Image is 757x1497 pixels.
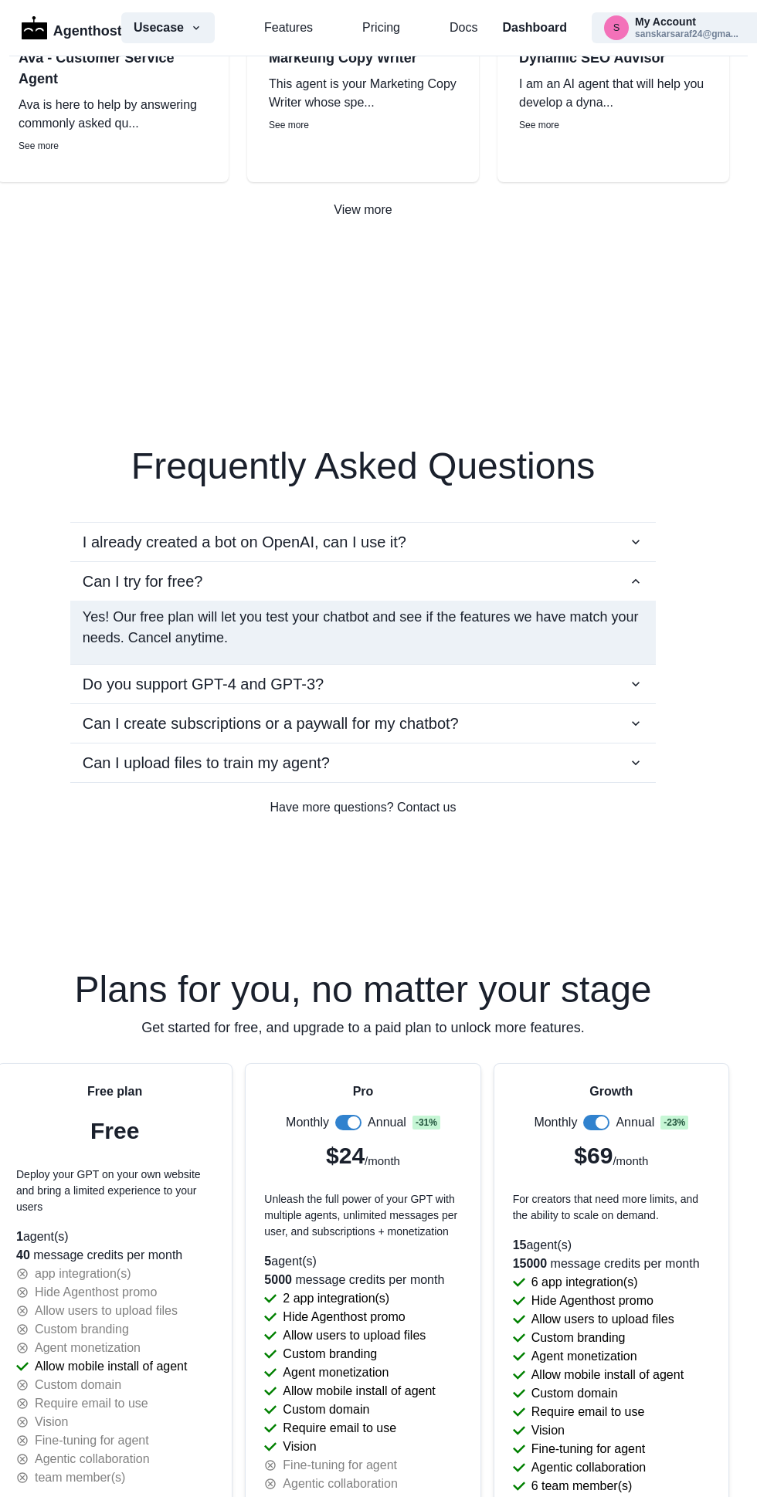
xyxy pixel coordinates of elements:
p: Fine-tuning for agent [35,1431,149,1450]
p: Agent monetization [531,1347,637,1366]
p: agent(s) [16,1228,213,1246]
p: For creators that need more limits, and the ability to scale on demand. [513,1191,710,1224]
span: 15 [513,1238,527,1251]
p: Allow users to upload files [283,1326,426,1345]
span: - 31 % [412,1116,440,1130]
p: Allow mobile install of agent [35,1357,187,1376]
p: Custom domain [35,1376,121,1394]
p: Can I upload files to train my agent? [83,751,330,774]
p: Agentic collaboration [283,1475,398,1493]
p: 6 app integration(s) [531,1273,638,1292]
p: message credits per month [264,1271,461,1289]
p: 6 team member(s) [531,1477,633,1495]
a: Dashboard [502,19,567,37]
p: Custom domain [283,1400,369,1419]
p: Unleash the full power of your GPT with multiple agents, unlimited messages per user, and subscri... [264,1191,461,1240]
p: See more [519,118,708,132]
span: 40 [16,1248,30,1262]
p: Agenthost [53,15,122,42]
span: 1 [16,1230,23,1243]
p: message credits per month [16,1246,213,1265]
p: Allow users to upload files [531,1310,674,1329]
button: Usecase [121,12,215,43]
p: Ava is here to help by answering commonly asked qu... [19,96,207,133]
a: Features [264,19,313,37]
span: 5000 [264,1273,292,1286]
p: Fine-tuning for agent [531,1440,646,1458]
button: Can I try for free? [70,562,656,601]
p: agent(s) [513,1236,710,1255]
p: Agent monetization [283,1363,389,1382]
p: Allow mobile install of agent [531,1366,684,1384]
p: team member(s) [35,1468,125,1487]
p: Custom branding [283,1345,377,1363]
p: Hide Agenthost promo [35,1283,157,1302]
button: Do you support GPT-4 and GPT-3? [70,665,656,703]
p: /month [613,1153,648,1170]
p: Annual [616,1113,654,1132]
p: 2 app integration(s) [283,1289,389,1308]
a: LogoAgenthost [22,15,97,42]
p: Vision [35,1413,68,1431]
p: Require email to use [531,1403,645,1421]
button: I already created a bot on OpenAI, can I use it? [70,523,656,561]
button: Can I create subscriptions or a paywall for my chatbot? [70,704,656,743]
p: Agentic collaboration [531,1458,647,1477]
p: Custom domain [531,1384,618,1403]
p: Require email to use [35,1394,148,1413]
p: Require email to use [283,1419,396,1438]
p: This agent is your Marketing Copy Writer whose spe... [269,75,457,112]
p: Agent monetization [35,1339,141,1357]
p: Free plan [87,1082,142,1101]
p: Hide Agenthost promo [531,1292,653,1310]
a: Ava - Customer Service Agent [19,48,207,90]
p: Can I create subscriptions or a paywall for my chatbot? [83,712,459,735]
p: app integration(s) [35,1265,131,1283]
p: I am an AI agent that will help you develop a dyna... [519,75,708,112]
div: Can I try for free? [70,601,656,664]
p: Free [90,1113,139,1148]
p: Custom branding [35,1320,129,1339]
p: agent(s) [264,1252,461,1271]
p: Vision [531,1421,565,1440]
p: I already created a bot on OpenAI, can I use it? [83,530,406,554]
p: Do you support GPT-4 and GPT-3? [83,672,324,696]
p: Hide Agenthost promo [283,1308,405,1326]
a: Docs [450,19,477,37]
p: Growth [589,1082,633,1101]
p: $69 [574,1138,613,1173]
p: Deploy your GPT on your own website and bring a limited experience to your users [16,1167,213,1215]
img: Logo [22,16,47,39]
p: Agentic collaboration [35,1450,150,1468]
span: 15000 [513,1257,548,1270]
p: Allow users to upload files [35,1302,178,1320]
p: Annual [368,1113,406,1132]
p: Fine-tuning for agent [283,1456,397,1475]
p: Can I try for free? [83,570,203,593]
p: message credits per month [513,1255,710,1273]
p: Monthly [534,1113,577,1132]
a: Marketing Copy Writer [269,48,457,69]
a: Dynamic SEO Advisor [519,48,708,69]
p: Allow mobile install of agent [283,1382,435,1400]
p: See more [269,118,457,132]
span: - 23 % [660,1116,688,1130]
p: Yes! Our free plan will let you test your chatbot and see if the features we have match your need... [83,607,643,649]
p: Vision [283,1438,316,1456]
p: See more [19,139,207,153]
button: Can I upload files to train my agent? [70,743,656,782]
p: /month [365,1153,400,1170]
p: $24 [326,1138,365,1173]
p: Custom branding [531,1329,626,1347]
a: Pricing [362,19,400,37]
p: Monthly [286,1113,329,1132]
span: 5 [264,1255,271,1268]
p: Pro [353,1082,374,1101]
